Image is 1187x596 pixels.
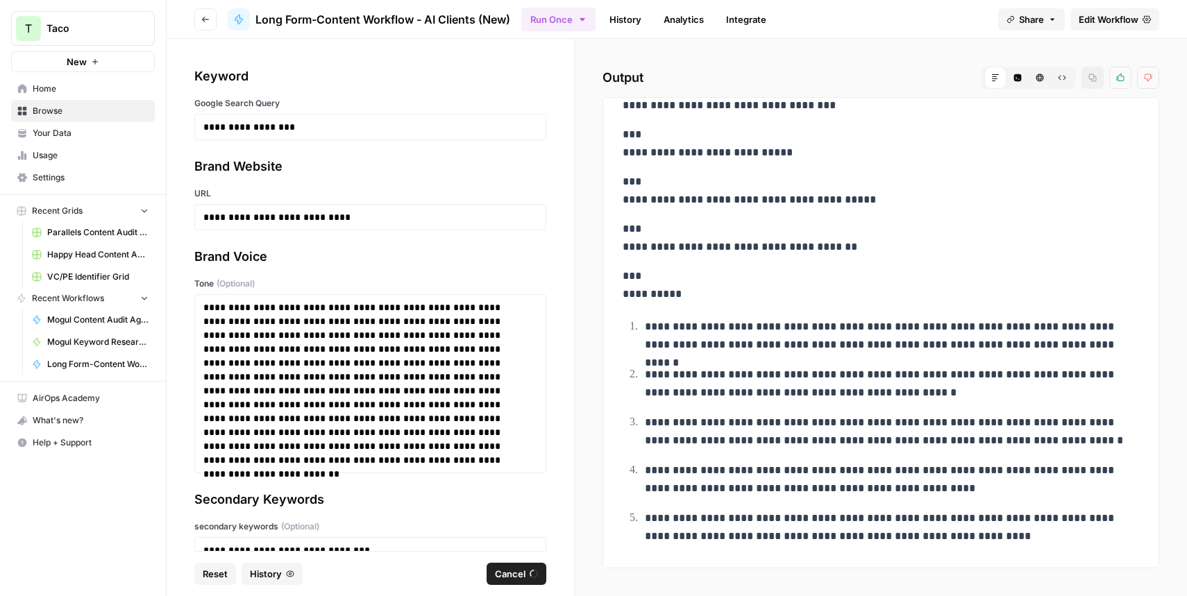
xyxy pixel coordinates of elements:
button: What's new? [11,409,155,432]
a: Integrate [718,8,775,31]
span: Home [33,83,149,95]
span: Long Form-Content Workflow - AI Clients (New) [255,11,510,28]
a: Mogul Content Audit Agent [26,309,155,331]
span: Mogul Content Audit Agent [47,314,149,326]
label: Google Search Query [194,97,546,110]
a: Settings [11,167,155,189]
span: Your Data [33,127,149,139]
span: Recent Grids [32,205,83,217]
span: Help + Support [33,436,149,449]
div: Secondary Keywords [194,490,546,509]
span: Settings [33,171,149,184]
span: History [250,567,282,581]
button: History [242,563,303,585]
button: Recent Workflows [11,288,155,309]
a: Usage [11,144,155,167]
span: Edit Workflow [1079,12,1138,26]
a: Mogul Keyword Research Agent [26,331,155,353]
a: Home [11,78,155,100]
a: AirOps Academy [11,387,155,409]
span: New [67,55,87,69]
span: Browse [33,105,149,117]
a: Browse [11,100,155,122]
span: Parallels Content Audit Agent Grid [47,226,149,239]
span: Happy Head Content Audit Agent Grid [47,248,149,261]
span: (Optional) [217,278,255,290]
a: VC/PE Identifier Grid [26,266,155,288]
button: Reset [194,563,236,585]
label: secondary keywords [194,520,546,533]
button: Share [998,8,1065,31]
a: History [601,8,650,31]
label: Tone [194,278,546,290]
div: Brand Voice [194,247,546,266]
a: Happy Head Content Audit Agent Grid [26,244,155,266]
div: Brand Website [194,157,546,176]
span: Long Form-Content Workflow - All Clients (New) [47,358,149,371]
button: Recent Grids [11,201,155,221]
h2: Output [603,67,1159,89]
span: Usage [33,149,149,162]
a: Parallels Content Audit Agent Grid [26,221,155,244]
a: Analytics [655,8,712,31]
span: AirOps Academy [33,392,149,405]
a: Your Data [11,122,155,144]
label: URL [194,187,546,200]
span: Reset [203,567,228,581]
button: Workspace: Taco [11,11,155,46]
button: New [11,51,155,72]
a: Edit Workflow [1070,8,1159,31]
span: Share [1019,12,1044,26]
div: Keyword [194,67,546,86]
button: Run Once [521,8,596,31]
button: Help + Support [11,432,155,454]
span: (Optional) [281,520,319,533]
span: Recent Workflows [32,292,104,305]
span: VC/PE Identifier Grid [47,271,149,283]
span: T [25,20,32,37]
div: What's new? [12,410,154,431]
span: Taco [47,22,131,35]
a: Long Form-Content Workflow - All Clients (New) [26,353,155,375]
a: Long Form-Content Workflow - AI Clients (New) [228,8,510,31]
span: Mogul Keyword Research Agent [47,336,149,348]
button: Cancel [487,563,546,585]
span: Cancel [495,567,525,581]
